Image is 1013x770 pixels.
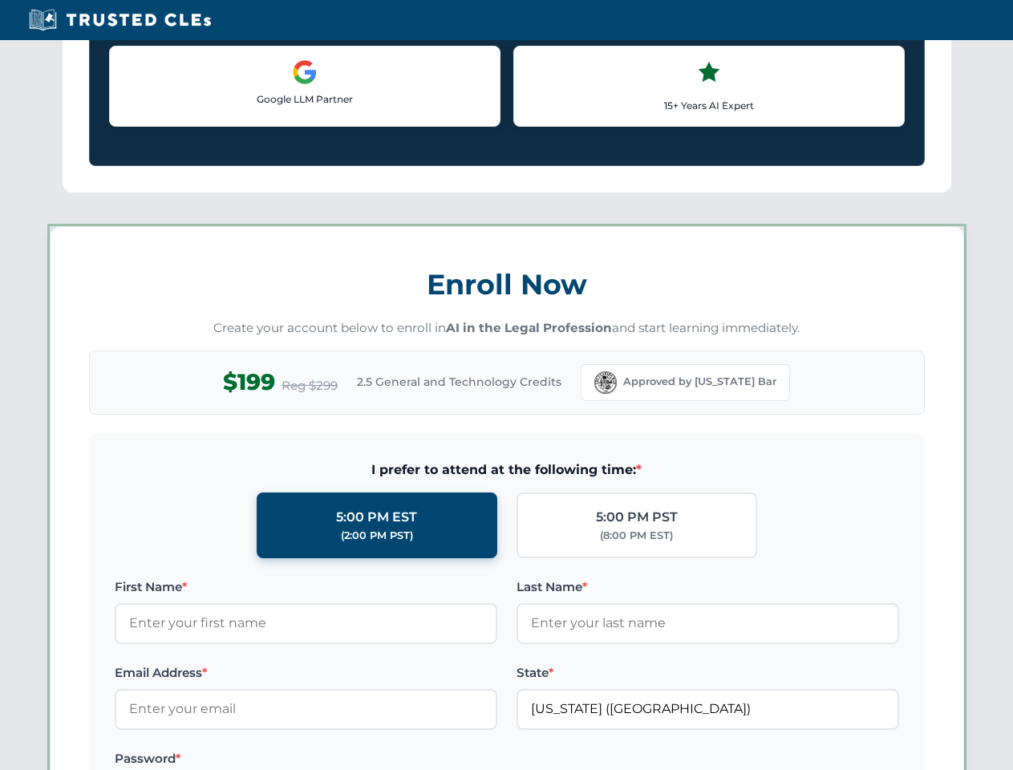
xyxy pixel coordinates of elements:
input: Florida (FL) [517,689,899,729]
strong: AI in the Legal Profession [446,320,612,335]
span: $199 [223,364,275,400]
input: Enter your last name [517,603,899,643]
div: 5:00 PM EST [336,507,417,528]
img: Trusted CLEs [24,8,216,32]
h3: Enroll Now [89,259,925,310]
label: Password [115,749,497,768]
img: Florida Bar [594,371,617,394]
span: 2.5 General and Technology Credits [357,373,561,391]
input: Enter your email [115,689,497,729]
p: 15+ Years AI Expert [527,98,891,113]
span: I prefer to attend at the following time: [115,460,899,480]
input: Enter your first name [115,603,497,643]
img: Google [292,59,318,85]
div: (8:00 PM EST) [600,528,673,544]
div: 5:00 PM PST [596,507,678,528]
label: First Name [115,577,497,597]
span: Reg $299 [282,376,338,395]
p: Google LLM Partner [123,91,487,107]
label: State [517,663,899,683]
label: Email Address [115,663,497,683]
div: (2:00 PM PST) [341,528,413,544]
label: Last Name [517,577,899,597]
span: Approved by [US_STATE] Bar [623,374,776,390]
p: Create your account below to enroll in and start learning immediately. [89,319,925,338]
